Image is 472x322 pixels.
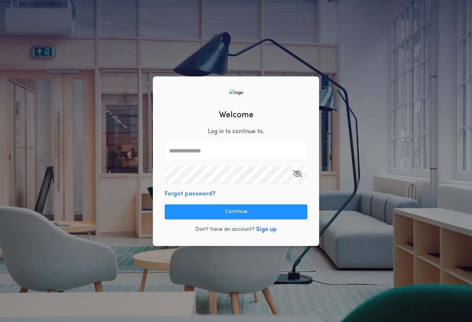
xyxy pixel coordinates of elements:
[208,127,264,136] p: Log in to continue to .
[219,109,253,121] h2: Welcome
[256,225,277,234] button: Sign up
[195,226,255,233] p: Don't have an account?
[165,204,307,219] button: Continue
[165,190,216,198] button: Forgot password?
[229,89,243,96] img: logo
